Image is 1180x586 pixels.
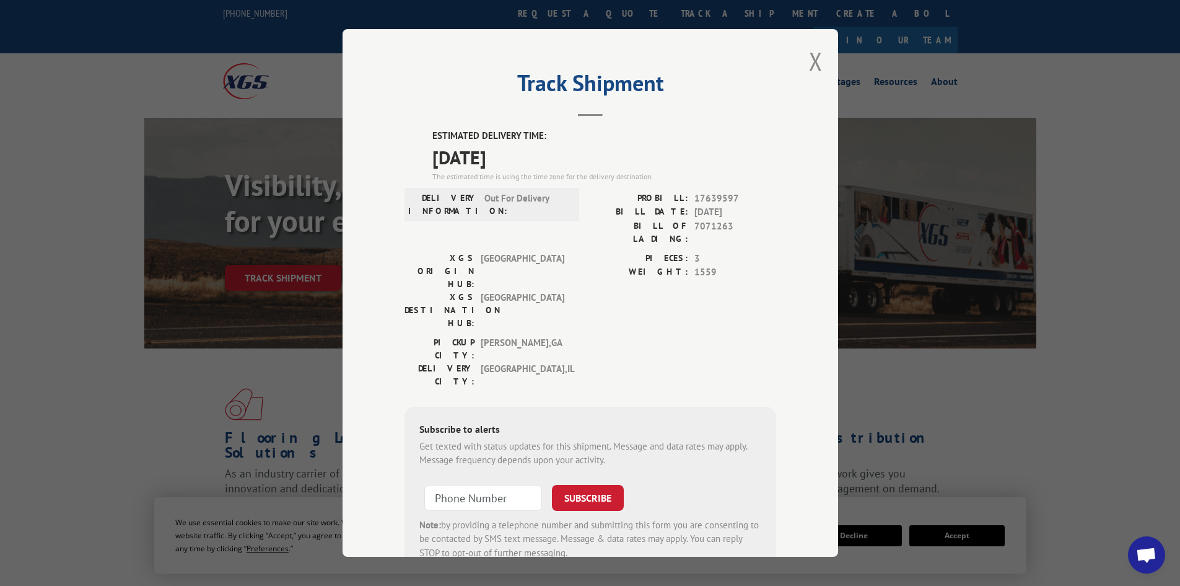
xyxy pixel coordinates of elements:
[481,362,564,388] span: [GEOGRAPHIC_DATA] , IL
[1128,536,1165,574] div: Open chat
[404,362,474,388] label: DELIVERY CITY:
[481,252,564,291] span: [GEOGRAPHIC_DATA]
[404,74,776,98] h2: Track Shipment
[694,252,776,266] span: 3
[694,220,776,246] span: 7071263
[809,45,823,78] button: Close modal
[419,518,761,561] div: by providing a telephone number and submitting this form you are consenting to be contacted by SM...
[419,422,761,440] div: Subscribe to alerts
[590,265,688,280] label: WEIGHT:
[694,192,776,206] span: 17639597
[552,485,624,511] button: SUBSCRIBE
[408,192,478,218] label: DELIVERY INFORMATION:
[484,192,568,218] span: Out For Delivery
[590,252,688,266] label: PIECES:
[590,192,688,206] label: PROBILL:
[404,336,474,362] label: PICKUP CITY:
[590,205,688,220] label: BILL DATE:
[481,291,564,330] span: [GEOGRAPHIC_DATA]
[694,205,776,220] span: [DATE]
[481,336,564,362] span: [PERSON_NAME] , GA
[404,291,474,330] label: XGS DESTINATION HUB:
[419,519,441,531] strong: Note:
[404,252,474,291] label: XGS ORIGIN HUB:
[424,485,542,511] input: Phone Number
[694,265,776,280] span: 1559
[419,440,761,468] div: Get texted with status updates for this shipment. Message and data rates may apply. Message frequ...
[590,220,688,246] label: BILL OF LADING:
[432,143,776,171] span: [DATE]
[432,171,776,182] div: The estimated time is using the time zone for the delivery destination.
[432,129,776,143] label: ESTIMATED DELIVERY TIME:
